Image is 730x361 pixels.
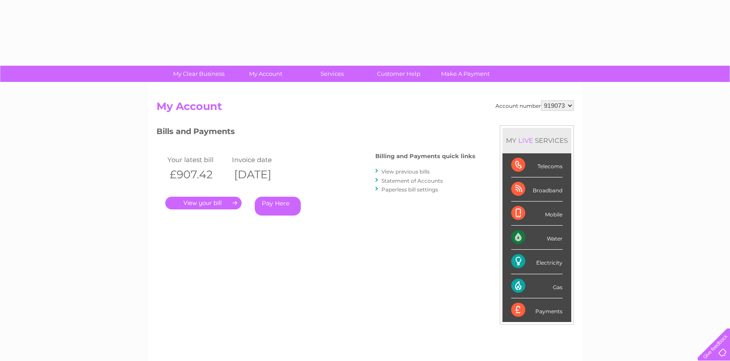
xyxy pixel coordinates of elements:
a: View previous bills [381,168,430,175]
a: Paperless bill settings [381,186,438,193]
a: Services [296,66,368,82]
div: MY SERVICES [502,128,571,153]
div: Telecoms [511,153,563,177]
div: Broadband [511,177,563,202]
div: Mobile [511,202,563,226]
div: Payments [511,298,563,322]
a: Make A Payment [429,66,502,82]
td: Invoice date [230,154,295,166]
td: Your latest bill [165,154,230,166]
th: [DATE] [230,166,295,184]
h3: Bills and Payments [157,125,475,141]
div: LIVE [516,136,535,145]
div: Gas [511,274,563,298]
a: Statement of Accounts [381,177,443,184]
a: . [165,197,242,209]
a: My Account [229,66,302,82]
h2: My Account [157,100,574,117]
div: Electricity [511,250,563,274]
a: Pay Here [255,197,301,216]
th: £907.42 [165,166,230,184]
a: Customer Help [363,66,435,82]
a: My Clear Business [163,66,235,82]
div: Account number [495,100,574,111]
h4: Billing and Payments quick links [375,153,475,159]
div: Water [511,226,563,250]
